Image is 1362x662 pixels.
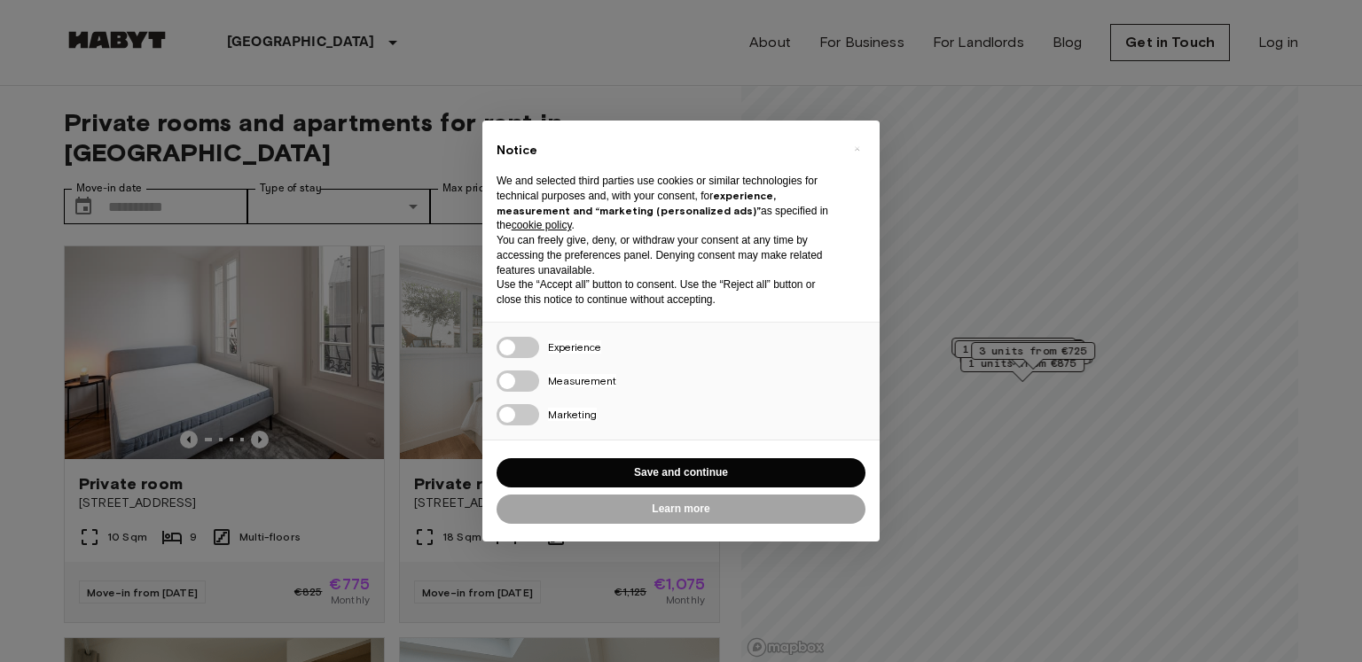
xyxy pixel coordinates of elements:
h2: Notice [497,142,837,160]
button: Save and continue [497,458,865,487]
span: Measurement [548,374,616,387]
span: Marketing [548,408,597,421]
span: Experience [548,340,601,354]
span: × [854,138,860,160]
a: cookie policy [512,219,572,231]
strong: experience, measurement and “marketing (personalized ads)” [497,189,776,217]
button: Close this notice [842,135,871,163]
p: You can freely give, deny, or withdraw your consent at any time by accessing the preferences pane... [497,233,837,277]
button: Learn more [497,495,865,524]
p: We and selected third parties use cookies or similar technologies for technical purposes and, wit... [497,174,837,233]
p: Use the “Accept all” button to consent. Use the “Reject all” button or close this notice to conti... [497,277,837,308]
